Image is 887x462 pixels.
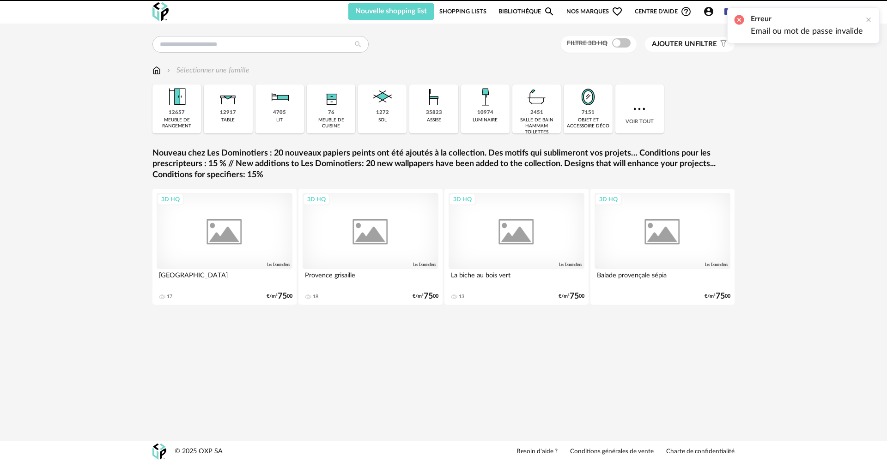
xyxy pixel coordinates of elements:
[570,293,579,300] span: 75
[152,444,166,460] img: OXP
[267,293,292,300] div: €/m² 00
[439,3,486,20] a: Shopping Lists
[328,109,334,116] div: 76
[278,293,287,300] span: 75
[477,109,493,116] div: 10974
[595,193,622,205] div: 3D HQ
[424,293,433,300] span: 75
[498,3,555,20] a: BibliothèqueMagnify icon
[378,117,387,123] div: sol
[645,37,735,52] button: Ajouter unfiltre Filter icon
[576,84,601,109] img: Miroir.png
[157,269,292,288] div: [GEOGRAPHIC_DATA]
[167,294,172,300] div: 17
[152,65,161,76] img: svg+xml;base64,PHN2ZyB3aWR0aD0iMTYiIGhlaWdodD0iMTciIHZpZXdCb3g9IjAgMCAxNiAxNyIgZmlsbD0ibm9uZSIgeG...
[155,117,198,129] div: meuble de rangement
[165,65,249,76] div: Sélectionner une famille
[421,84,446,109] img: Assise.png
[544,6,555,17] span: Magnify icon
[566,3,623,20] span: Nos marques
[220,109,236,116] div: 12917
[348,3,434,20] button: Nouvelle shopping list
[426,109,442,116] div: 35823
[444,189,589,305] a: 3D HQ La biche au bois vert 13 €/m²7500
[680,6,692,17] span: Help Circle Outline icon
[459,294,464,300] div: 13
[590,189,735,305] a: 3D HQ Balade provençale sépia €/m²7500
[413,293,438,300] div: €/m² 00
[652,40,717,49] span: filtre
[165,65,172,76] img: svg+xml;base64,PHN2ZyB3aWR0aD0iMTYiIGhlaWdodD0iMTYiIHZpZXdCb3g9IjAgMCAxNiAxNiIgZmlsbD0ibm9uZSIgeG...
[724,6,735,17] img: fr
[612,6,623,17] span: Heart Outline icon
[449,193,476,205] div: 3D HQ
[751,27,863,36] li: Email ou mot de passe invalide
[427,117,441,123] div: assise
[515,117,558,135] div: salle de bain hammam toilettes
[273,109,286,116] div: 4705
[164,84,189,109] img: Meuble%20de%20rangement.png
[703,6,718,17] span: Account Circle icon
[313,294,318,300] div: 18
[530,109,543,116] div: 2451
[716,293,725,300] span: 75
[370,84,395,109] img: Sol.png
[303,193,330,205] div: 3D HQ
[152,148,735,180] a: Nouveau chez Les Dominotiers : 20 nouveaux papiers peints ont été ajoutés à la collection. Des mo...
[303,269,438,288] div: Provence grisaille
[703,6,714,17] span: Account Circle icon
[582,109,595,116] div: 7151
[175,447,223,456] div: © 2025 OXP SA
[376,109,389,116] div: 1272
[566,117,609,129] div: objet et accessoire déco
[615,84,664,133] div: Voir tout
[635,6,692,17] span: Centre d'aideHelp Circle Outline icon
[524,84,549,109] img: Salle%20de%20bain.png
[473,117,498,123] div: luminaire
[355,7,427,15] span: Nouvelle shopping list
[267,84,292,109] img: Literie.png
[216,84,241,109] img: Table.png
[298,189,443,305] a: 3D HQ Provence grisaille 18 €/m²7500
[169,109,185,116] div: 12657
[631,101,648,117] img: more.7b13dc1.svg
[567,40,608,47] span: Filtre 3D HQ
[717,40,728,49] span: Filter icon
[319,84,344,109] img: Rangement.png
[595,269,730,288] div: Balade provençale sépia
[570,448,654,456] a: Conditions générales de vente
[516,448,558,456] a: Besoin d'aide ?
[157,193,184,205] div: 3D HQ
[152,189,297,305] a: 3D HQ [GEOGRAPHIC_DATA] 17 €/m²7500
[666,448,735,456] a: Charte de confidentialité
[751,14,863,24] h2: Erreur
[652,41,695,48] span: Ajouter un
[276,117,283,123] div: lit
[152,2,169,21] img: OXP
[310,117,352,129] div: meuble de cuisine
[705,293,730,300] div: €/m² 00
[473,84,498,109] img: Luminaire.png
[559,293,584,300] div: €/m² 00
[449,269,584,288] div: La biche au bois vert
[221,117,235,123] div: table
